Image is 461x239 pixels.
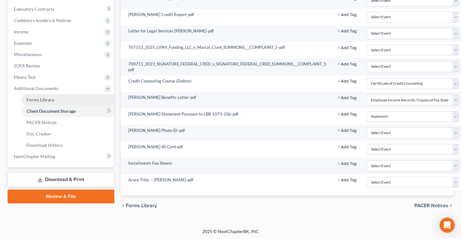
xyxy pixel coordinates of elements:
[9,151,114,162] a: NextChapter Mailing
[338,96,357,100] button: + Add Tag
[121,158,333,174] td: Installments Fee Sheets
[338,160,357,166] a: + Add Tag
[338,111,357,117] a: + Add Tag
[338,177,357,183] a: + Add Tag
[21,117,114,128] a: PACER Notices
[121,9,333,25] td: [PERSON_NAME] Credit Report-pdf
[338,61,357,67] a: + Add Tag
[21,128,114,139] a: Doc Creator
[338,178,357,182] button: + Add Tag
[121,42,333,58] td: 707152_2025_LVNV_Funding_LLC_v_Marcal_Clark_SUMMONS___COMPLAINT_1-pdf
[414,203,453,208] button: PACER Notices chevron_right
[8,190,114,203] a: Review & File
[448,203,453,208] i: chevron_right
[26,120,57,125] span: PACER Notices
[14,40,32,46] span: Expenses
[338,94,357,100] a: + Add Tag
[14,63,40,68] span: SOFA Review
[26,97,54,102] span: Forms Library
[14,18,71,23] span: Codebtors Insiders & Notices
[21,105,114,117] a: Client Document Storage
[121,58,333,76] td: 700711_2023_SIGNATURE_FEDERAL_CRED_v_SIGNATURE_FEDERAL_CRED_SUMMONS___COMPLAINT_1-pdf
[338,46,357,50] button: + Add Tag
[338,28,357,34] a: + Add Tag
[14,154,55,159] span: NextChapter Mailing
[14,86,58,91] span: Additional Documents
[26,131,51,136] span: Doc Creator
[338,78,357,84] a: + Add Tag
[121,76,333,92] td: Credit Counseling Course (Debtor)
[21,94,114,105] a: Forms Library
[338,162,357,166] button: + Add Tag
[21,139,114,151] a: Download History
[121,92,333,108] td: [PERSON_NAME] Benefits Letter-pdf
[14,29,28,34] span: Income
[26,142,63,148] span: Download History
[14,74,36,80] span: Means Test
[338,129,357,133] button: + Add Tag
[338,44,357,50] a: + Add Tag
[338,112,357,117] button: + Add Tag
[338,29,357,33] button: + Add Tag
[414,203,448,208] span: PACER Notices
[121,26,333,42] td: Letter for Legal Services [PERSON_NAME]-pdf
[121,203,157,208] button: chevron_left Forms Library
[9,60,114,71] a: SOFA Review
[338,12,357,18] a: + Add Tag
[338,145,357,149] button: + Add Tag
[26,108,76,114] span: Client Document Storage
[126,203,157,208] span: Forms Library
[14,52,42,57] span: Miscellaneous
[121,125,333,141] td: [PERSON_NAME] Photo ID-pdf
[121,174,333,191] td: Acura Title -- [PERSON_NAME]-pdf
[14,6,54,12] span: Executory Contracts
[9,3,114,15] a: Executory Contracts
[338,13,357,17] button: + Add Tag
[338,144,357,150] a: + Add Tag
[338,79,357,83] button: + Add Tag
[338,62,357,66] button: + Add Tag
[121,203,126,208] i: chevron_left
[121,141,333,157] td: [PERSON_NAME] SS Card-pdf
[440,218,455,233] div: Open Intercom Messenger
[338,128,357,134] a: + Add Tag
[8,172,114,187] a: Download & Print
[121,108,333,125] td: [PERSON_NAME] Statement Pursuant to LBR 1073-2(b)-pdf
